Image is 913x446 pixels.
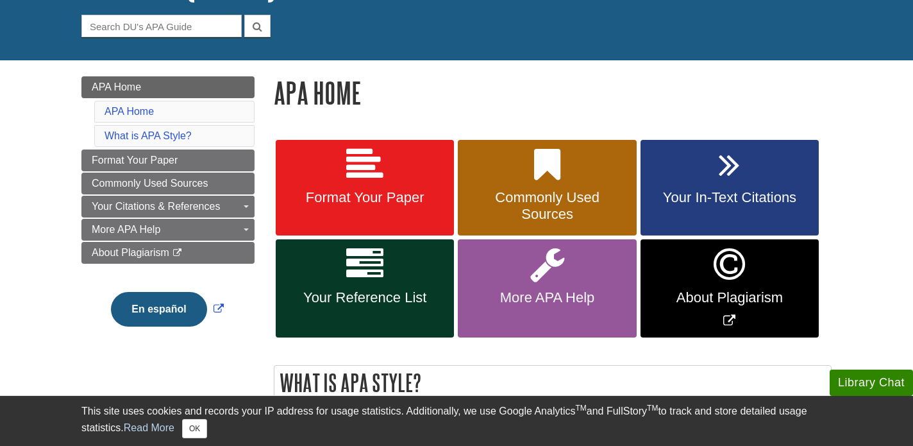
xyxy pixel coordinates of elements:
span: More APA Help [92,224,160,235]
span: Your Citations & References [92,201,220,212]
span: Commonly Used Sources [467,189,626,223]
h1: APA Home [274,76,832,109]
a: Commonly Used Sources [458,140,636,236]
button: Library Chat [830,370,913,396]
a: Your Citations & References [81,196,255,218]
span: Commonly Used Sources [92,178,208,189]
span: Your Reference List [285,289,444,306]
sup: TM [575,404,586,413]
h2: What is APA Style? [274,366,831,400]
a: APA Home [81,76,255,98]
a: More APA Help [81,219,255,241]
span: More APA Help [467,289,626,306]
a: Commonly Used Sources [81,173,255,194]
a: About Plagiarism [81,242,255,264]
i: This link opens in a new window [172,249,183,257]
span: Your In-Text Citations [650,189,809,206]
a: Format Your Paper [81,150,255,171]
a: APA Home [105,106,154,117]
span: About Plagiarism [650,289,809,306]
a: Link opens in new window [108,304,226,314]
span: Format Your Paper [285,189,444,206]
div: Guide Page Menu [81,76,255,348]
span: APA Home [92,81,141,92]
a: What is APA Style? [105,130,192,141]
span: Format Your Paper [92,155,178,166]
span: About Plagiarism [92,247,169,258]
a: More APA Help [458,239,636,338]
button: En español [111,292,206,327]
a: Read More [124,422,174,433]
a: Your Reference List [276,239,454,338]
button: Close [182,419,207,438]
sup: TM [647,404,658,413]
input: Search DU's APA Guide [81,15,242,37]
a: Link opens in new window [641,239,819,338]
a: Format Your Paper [276,140,454,236]
a: Your In-Text Citations [641,140,819,236]
div: This site uses cookies and records your IP address for usage statistics. Additionally, we use Goo... [81,404,832,438]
